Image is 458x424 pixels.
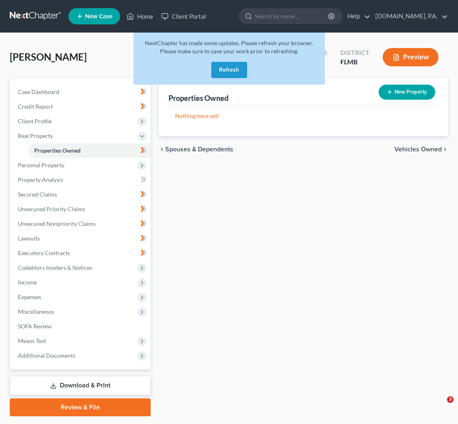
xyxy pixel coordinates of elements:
[34,147,81,154] span: Properties Owned
[28,143,151,158] a: Properties Owned
[371,9,448,24] a: [DOMAIN_NAME], P.A.
[211,62,247,78] button: Refresh
[18,162,64,168] span: Personal Property
[11,231,151,246] a: Lawsuits
[379,85,435,100] button: New Property
[442,146,448,153] i: chevron_right
[159,146,233,153] button: chevron_left Spouses & Dependents
[430,396,450,416] iframe: Intercom live chat
[157,9,210,24] a: Client Portal
[123,9,157,24] a: Home
[169,93,228,103] div: Properties Owned
[18,103,53,110] span: Credit Report
[175,112,432,120] p: Nothing here yet!
[447,396,454,403] span: 3
[18,191,57,198] span: Secured Claims
[10,51,87,63] span: [PERSON_NAME]
[18,323,52,330] span: SOFA Review
[18,279,37,286] span: Income
[18,264,92,271] span: Codebtors Insiders & Notices
[11,99,151,114] a: Credit Report
[145,39,313,55] span: NextChapter has made some updates. Please refresh your browser. Please make sure to save your wor...
[340,57,370,67] div: FLMB
[18,308,54,315] span: Miscellaneous
[383,48,438,66] button: Preview
[18,337,46,344] span: Means Test
[11,173,151,187] a: Property Analysis
[255,9,329,24] input: Search by name...
[11,216,151,231] a: Unsecured Nonpriority Claims
[394,146,442,153] span: Vehicles Owned
[18,220,96,227] span: Unsecured Nonpriority Claims
[11,246,151,260] a: Executory Contracts
[18,249,70,256] span: Executory Contracts
[343,9,370,24] a: Help
[11,85,151,99] a: Case Dashboard
[18,118,52,125] span: Client Profile
[165,146,233,153] span: Spouses & Dependents
[18,235,40,242] span: Lawsuits
[18,293,41,300] span: Expenses
[85,13,112,20] span: New Case
[18,352,75,359] span: Additional Documents
[394,146,448,153] button: Vehicles Owned chevron_right
[18,132,53,139] span: Real Property
[18,176,63,183] span: Property Analysis
[11,202,151,216] a: Unsecured Priority Claims
[11,187,151,202] a: Secured Claims
[159,146,165,153] i: chevron_left
[18,88,59,95] span: Case Dashboard
[18,205,85,212] span: Unsecured Priority Claims
[11,319,151,334] a: SOFA Review
[10,376,151,395] a: Download & Print
[10,398,151,416] a: Review & File
[340,48,370,57] div: District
